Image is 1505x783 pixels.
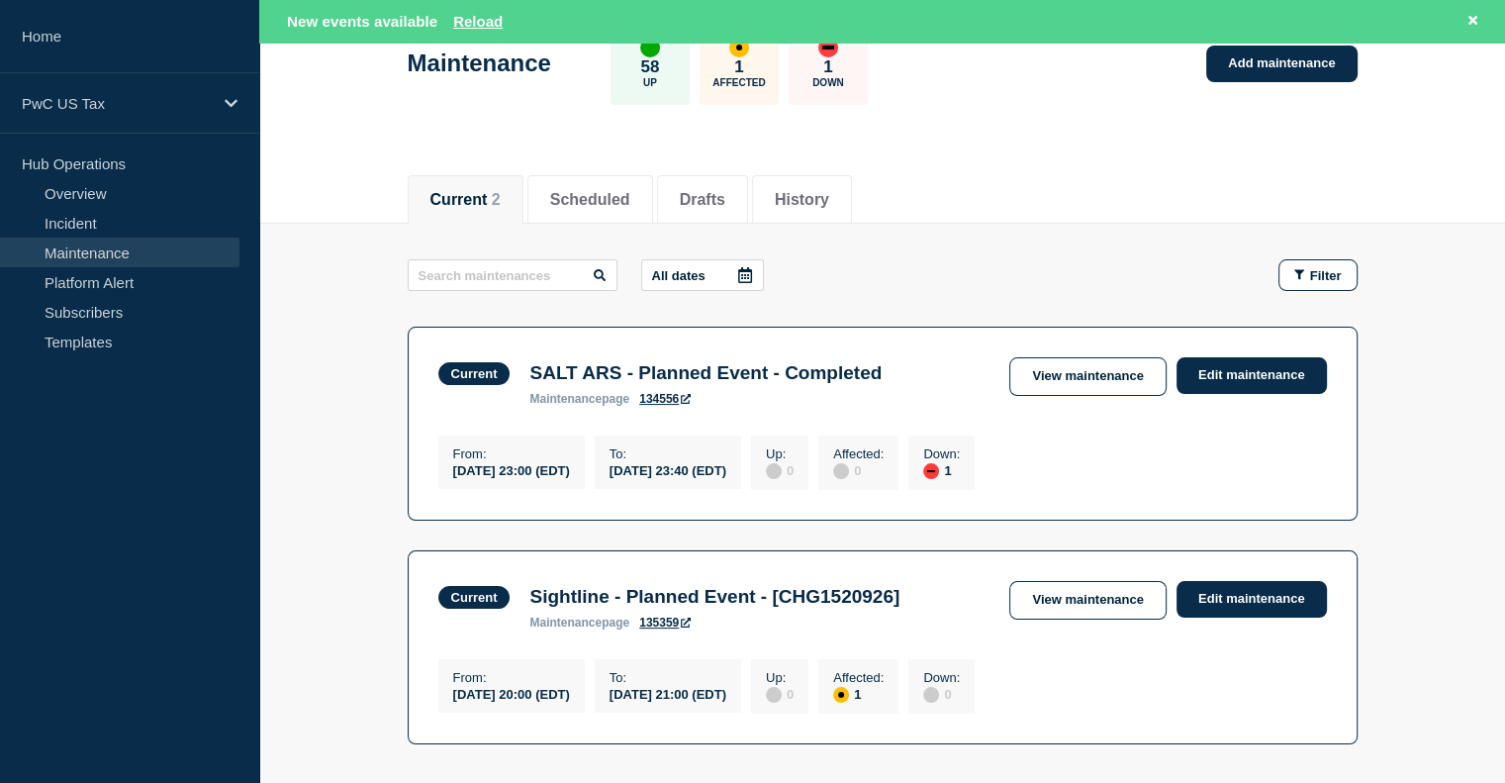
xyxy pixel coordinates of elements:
div: 0 [833,461,884,479]
a: 135359 [639,616,691,630]
p: Down : [923,446,960,461]
div: [DATE] 20:00 (EDT) [453,685,570,702]
p: 1 [734,57,743,77]
a: View maintenance [1009,357,1166,396]
div: [DATE] 23:40 (EDT) [610,461,726,478]
div: disabled [833,463,849,479]
p: Up [643,77,657,88]
div: Current [451,590,498,605]
a: Edit maintenance [1176,357,1327,394]
p: page [529,392,629,406]
div: 1 [923,461,960,479]
p: 1 [823,57,832,77]
a: 134556 [639,392,691,406]
button: Scheduled [550,191,630,209]
h3: Sightline - Planned Event - [CHG1520926] [529,586,899,608]
input: Search maintenances [408,259,617,291]
span: maintenance [529,392,602,406]
div: down [818,38,838,57]
div: 0 [766,461,794,479]
p: page [529,616,629,630]
p: To : [610,446,726,461]
span: 2 [492,191,501,208]
p: All dates [652,268,705,283]
button: Reload [453,13,503,30]
a: View maintenance [1009,581,1166,620]
div: [DATE] 23:00 (EDT) [453,461,570,478]
button: Filter [1278,259,1358,291]
div: 1 [833,685,884,703]
p: Affected [712,77,765,88]
p: Up : [766,670,794,685]
span: New events available [287,13,437,30]
span: maintenance [529,616,602,630]
div: 0 [766,685,794,703]
p: PwC US Tax [22,95,212,112]
span: Filter [1310,268,1342,283]
div: disabled [766,687,782,703]
div: [DATE] 21:00 (EDT) [610,685,726,702]
p: To : [610,670,726,685]
p: Up : [766,446,794,461]
h1: Maintenance [408,49,551,77]
a: Add maintenance [1206,46,1357,82]
div: 0 [923,685,960,703]
p: Down [812,77,844,88]
button: All dates [641,259,764,291]
p: From : [453,446,570,461]
div: affected [729,38,749,57]
div: disabled [766,463,782,479]
div: affected [833,687,849,703]
p: 58 [640,57,659,77]
div: up [640,38,660,57]
h3: SALT ARS - Planned Event - Completed [529,362,882,384]
a: Edit maintenance [1176,581,1327,618]
div: down [923,463,939,479]
button: Current 2 [430,191,501,209]
div: disabled [923,687,939,703]
p: Affected : [833,670,884,685]
p: Down : [923,670,960,685]
div: Current [451,366,498,381]
button: History [775,191,829,209]
p: From : [453,670,570,685]
button: Drafts [680,191,725,209]
p: Affected : [833,446,884,461]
